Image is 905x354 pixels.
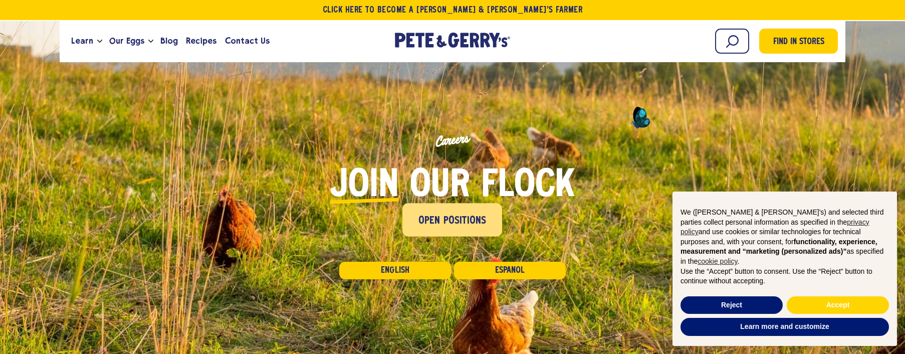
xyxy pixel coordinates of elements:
[156,28,182,55] a: Blog
[681,318,889,336] button: Learn more and customize
[105,28,148,55] a: Our Eggs
[681,208,889,267] p: We ([PERSON_NAME] & [PERSON_NAME]'s) and selected third parties collect personal information as s...
[664,184,905,354] div: Notice
[97,40,102,43] button: Open the dropdown menu for Learn
[71,35,93,47] span: Learn
[330,167,399,205] span: Join
[481,167,575,205] span: flock
[715,29,749,54] input: Search
[148,40,153,43] button: Open the dropdown menu for Our Eggs
[418,213,487,229] span: Open Positions
[787,296,889,314] button: Accept
[698,257,737,265] a: cookie policy
[410,167,470,205] span: our
[186,35,216,47] span: Recipes
[759,29,838,54] a: Find in Stores
[339,262,451,279] a: English
[681,296,783,314] button: Reject
[403,204,503,237] a: Open Positions
[182,28,220,55] a: Recipes
[454,262,566,279] a: Español
[681,267,889,286] p: Use the “Accept” button to consent. Use the “Reject” button to continue without accepting.
[67,28,97,55] a: Learn
[109,35,144,47] span: Our Eggs
[221,28,274,55] a: Contact Us
[77,94,828,187] p: Careers
[160,35,178,47] span: Blog
[225,35,270,47] span: Contact Us
[773,36,824,49] span: Find in Stores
